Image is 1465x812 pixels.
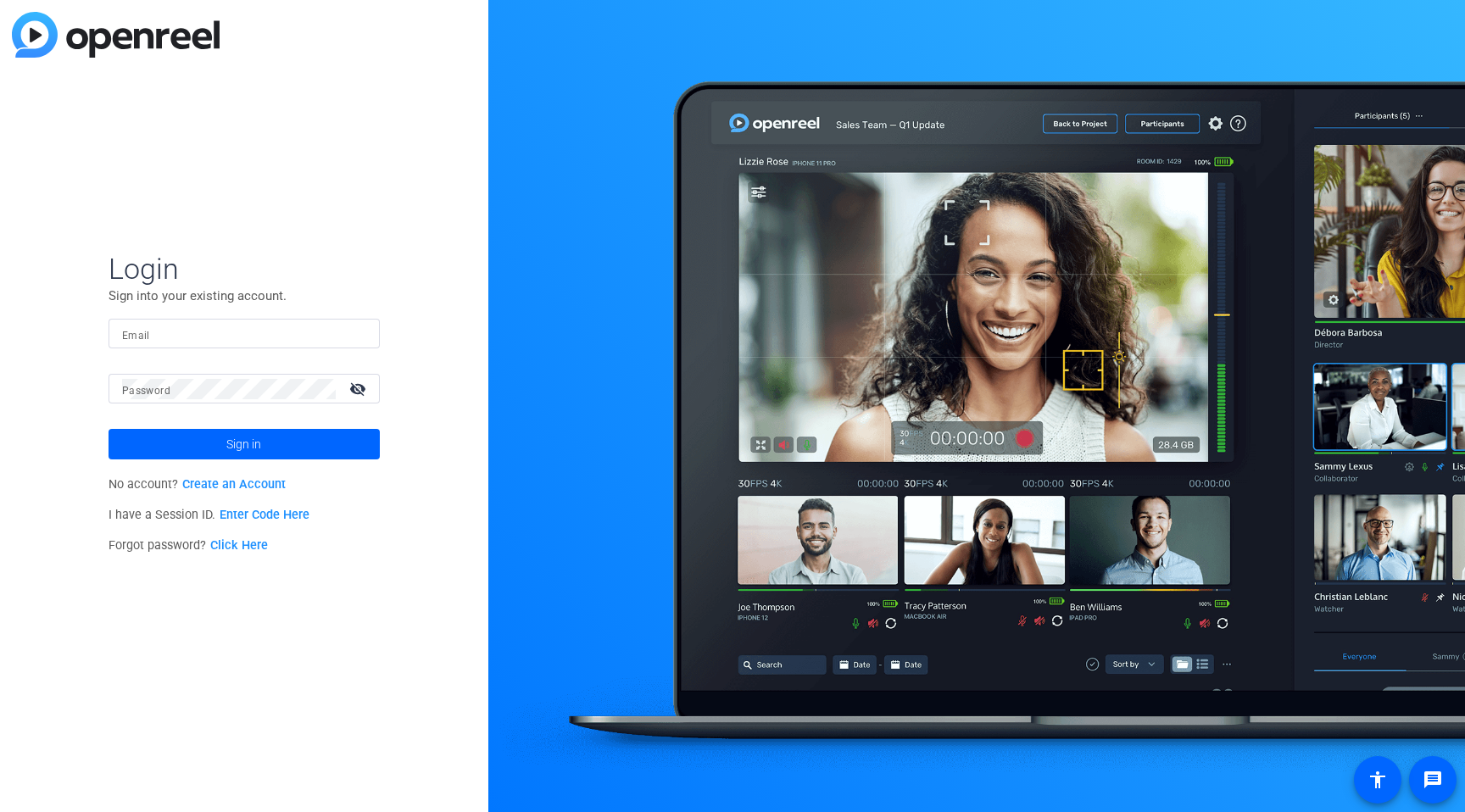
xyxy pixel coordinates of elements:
p: Sign into your existing account. [109,286,380,305]
span: Forgot password? [109,538,268,553]
mat-icon: message [1423,770,1443,790]
span: Login [109,251,380,286]
img: blue-gradient.svg [12,12,220,58]
span: Sign in [226,423,261,465]
mat-icon: visibility_off [339,376,380,401]
button: Sign in [109,429,380,459]
a: Click Here [210,538,268,553]
mat-label: Email [122,330,150,342]
span: No account? [109,477,286,492]
input: Enter Email Address [122,324,366,344]
span: I have a Session ID. [109,508,309,522]
a: Create an Account [182,477,286,492]
mat-icon: accessibility [1368,770,1388,790]
mat-label: Password [122,385,170,397]
a: Enter Code Here [220,508,309,522]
